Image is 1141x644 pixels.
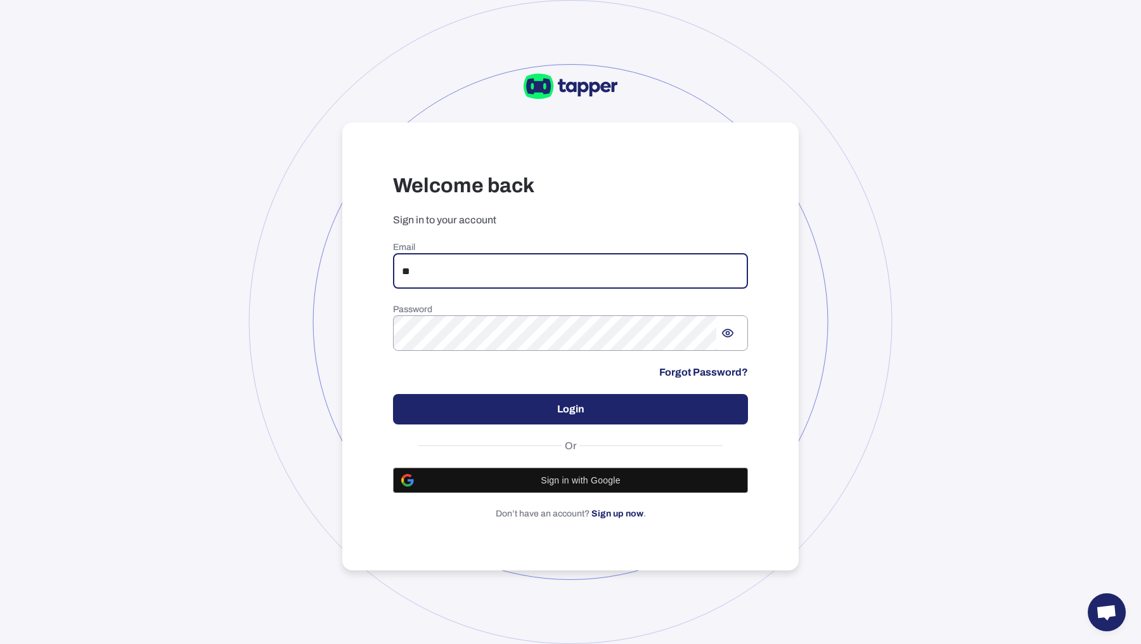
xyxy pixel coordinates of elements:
[393,242,748,253] h6: Email
[393,173,748,199] h3: Welcome back
[659,366,748,379] a: Forgot Password?
[422,475,740,485] span: Sign in with Google
[393,214,748,227] p: Sign in to your account
[1088,593,1126,631] div: Open chat
[562,440,580,452] span: Or
[393,508,748,520] p: Don’t have an account? .
[393,304,748,315] h6: Password
[393,468,748,493] button: Sign in with Google
[716,322,739,345] button: Show password
[591,509,643,518] a: Sign up now
[393,394,748,424] button: Login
